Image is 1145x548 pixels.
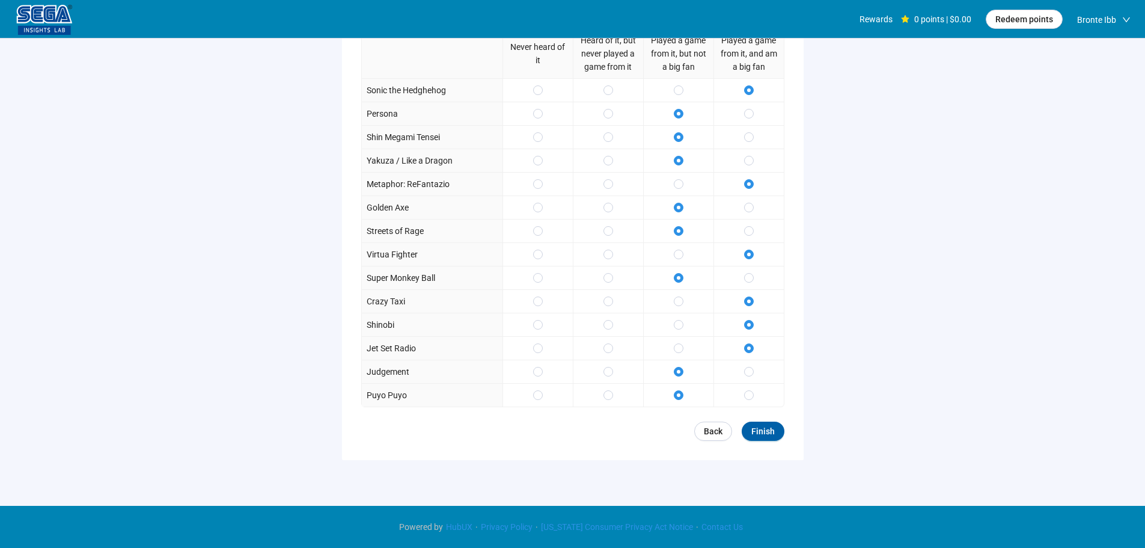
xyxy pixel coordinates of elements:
p: Yakuza / Like a Dragon [367,154,453,167]
p: Jet Set Radio [367,342,416,355]
p: Never heard of it [508,40,568,67]
span: Bronte Ibb [1077,1,1116,39]
p: Shin Megami Tensei [367,131,440,144]
button: Finish [742,422,784,441]
button: Redeem points [986,10,1063,29]
a: [US_STATE] Consumer Privacy Act Notice [538,522,696,532]
p: Virtua Fighter [367,248,418,261]
p: Metaphor: ReFantazio [367,177,450,191]
p: Streets of Rage [367,224,424,238]
span: Powered by [399,522,443,532]
p: Played a game from it, and am a big fan [719,34,779,73]
a: HubUX [443,522,475,532]
p: Puyo Puyo [367,389,407,402]
p: Sonic the Hedghehog [367,84,446,97]
a: Contact Us [698,522,746,532]
p: Judgement [367,365,409,378]
p: Golden Axe [367,201,409,214]
span: Finish [751,425,775,438]
p: Persona [367,107,398,120]
a: Back [694,422,732,441]
p: Played a game from it, but not a big fan [649,34,709,73]
a: Privacy Policy [478,522,536,532]
p: Crazy Taxi [367,295,405,308]
span: star [901,15,909,23]
span: down [1122,16,1131,24]
p: Heard of it, but never played a game from it [578,34,638,73]
span: Redeem points [995,13,1053,26]
p: Super Monkey Ball [367,271,435,285]
div: · · · [399,520,746,534]
p: Shinobi [367,318,394,331]
span: Back [704,425,722,438]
